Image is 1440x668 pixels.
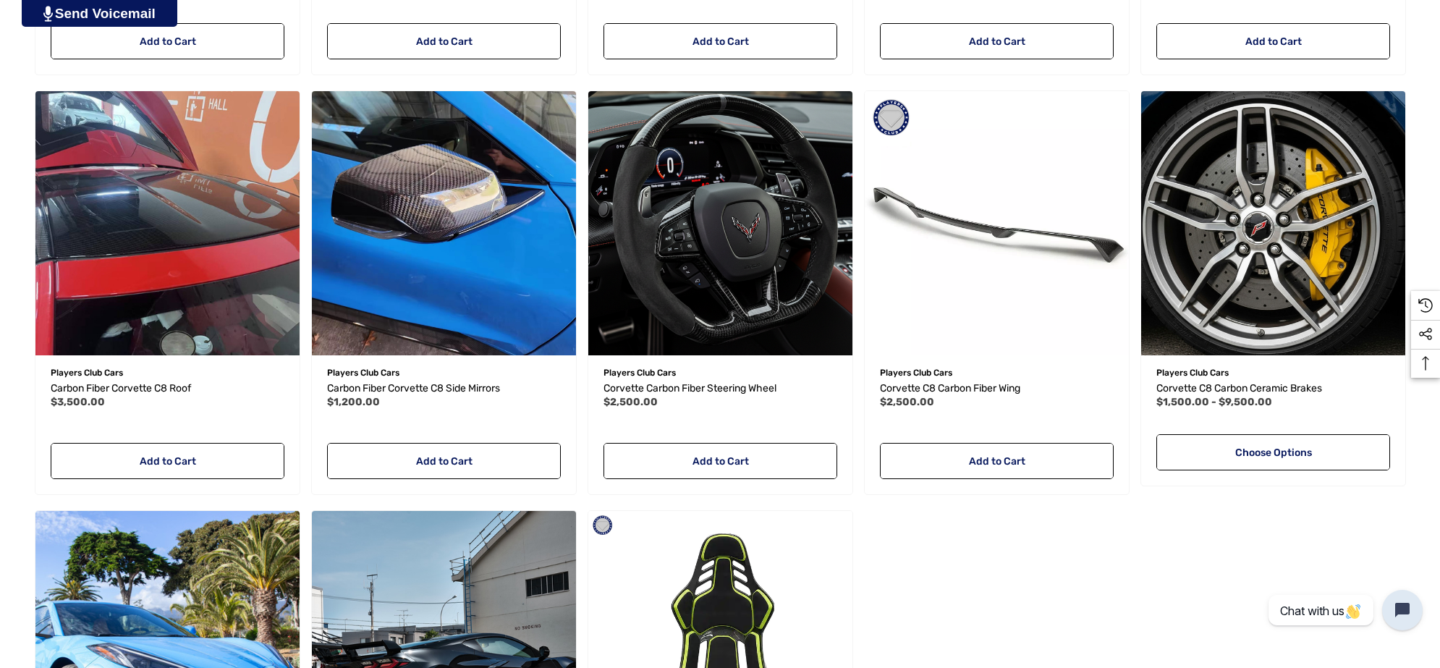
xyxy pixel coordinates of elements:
a: Corvette Carbon Fiber Steering Wheel,$2,500.00 [588,91,852,355]
a: Carbon Fiber Corvette C8 Side Mirrors,$1,200.00 [312,91,576,355]
a: Add to Cart [1156,23,1390,59]
img: Carbon Fiber Corvette C8 Roof [35,91,300,355]
a: Add to Cart [51,443,284,479]
img: PjwhLS0gR2VuZXJhdG9yOiBHcmF2aXQuaW8gLS0+PHN2ZyB4bWxucz0iaHR0cDovL3d3dy53My5vcmcvMjAwMC9zdmciIHhtb... [43,6,53,22]
a: Carbon Fiber Corvette C8 Side Mirrors,$1,200.00 [327,380,561,397]
span: Carbon Fiber Corvette C8 Roof [51,382,191,394]
span: $2,500.00 [603,396,658,408]
svg: Top [1411,356,1440,371]
a: Add to Cart [603,443,837,479]
span: Corvette C8 Carbon Ceramic Brakes [1156,382,1322,394]
a: Corvette C8 Carbon Fiber Wing,$2,500.00 [880,380,1114,397]
span: $2,500.00 [880,396,934,408]
p: Players Club Cars [880,363,1114,382]
span: $3,500.00 [51,396,105,408]
p: Players Club Cars [603,363,837,382]
img: Corvette C8 Wing [865,91,1129,355]
span: Carbon Fiber Corvette C8 Side Mirrors [327,382,500,394]
a: Add to Cart [880,23,1114,59]
img: Corvette C8 Carbon Ceramic Brakes [1141,91,1405,355]
a: Carbon Fiber Corvette C8 Roof,$3,500.00 [35,91,300,355]
a: Carbon Fiber Corvette C8 Roof,$3,500.00 [51,380,284,397]
a: Corvette C8 Carbon Fiber Wing,$2,500.00 [865,91,1129,355]
a: Choose Options [1156,434,1390,470]
a: Add to Cart [327,443,561,479]
a: Add to Cart [51,23,284,59]
p: Players Club Cars [1156,363,1390,382]
a: Add to Cart [327,23,561,59]
a: Corvette C8 Carbon Ceramic Brakes,Price range from $1,500.00 to $9,500.00 [1156,380,1390,397]
span: $1,200.00 [327,396,380,408]
svg: Social Media [1418,327,1433,342]
a: Corvette C8 Carbon Ceramic Brakes,Price range from $1,500.00 to $9,500.00 [1141,91,1405,355]
p: Players Club Cars [51,363,284,382]
span: Corvette C8 Carbon Fiber Wing [880,382,1020,394]
svg: Recently Viewed [1418,298,1433,313]
a: Add to Cart [880,443,1114,479]
a: Add to Cart [603,23,837,59]
img: Carbon Fiber Corvette C8 Steering Wheel [588,91,852,355]
img: Carbon Fiber Corvette C8 Side Mirrors [312,91,576,355]
span: $1,500.00 - $9,500.00 [1156,396,1272,408]
a: Corvette Carbon Fiber Steering Wheel,$2,500.00 [603,380,837,397]
p: Players Club Cars [327,363,561,382]
span: Corvette Carbon Fiber Steering Wheel [603,382,776,394]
